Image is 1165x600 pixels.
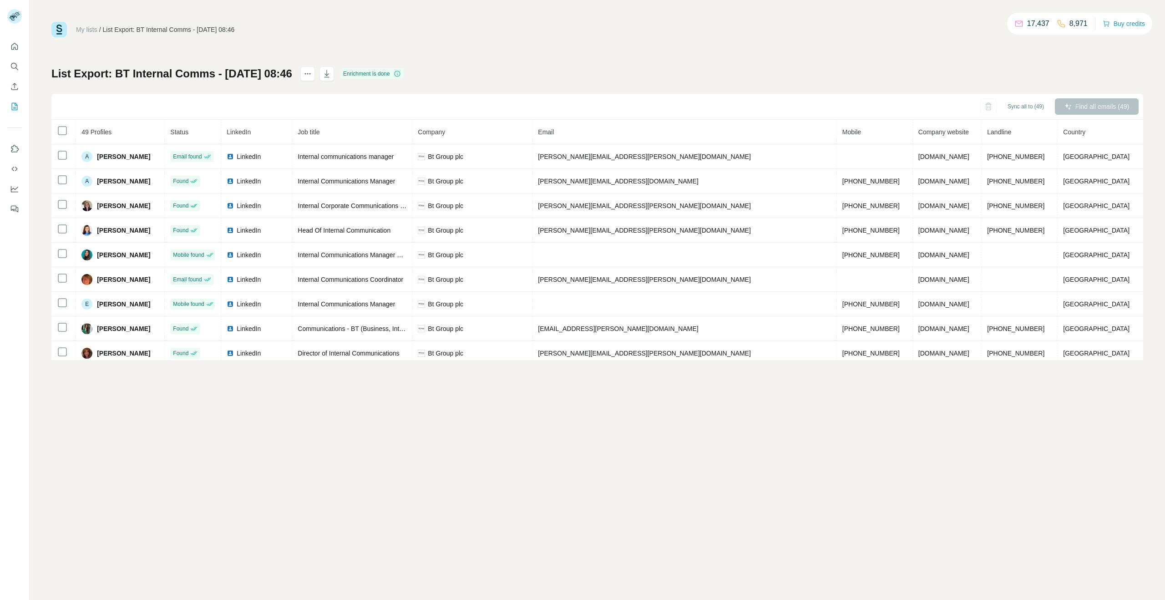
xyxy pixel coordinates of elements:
span: [PHONE_NUMBER] [842,350,900,357]
span: Bt Group plc [428,226,463,235]
span: Found [173,226,188,234]
span: Director of Internal Communications [298,350,399,357]
span: [DOMAIN_NAME] [918,227,969,234]
div: E [81,299,92,310]
img: Avatar [81,200,92,211]
span: [PHONE_NUMBER] [842,251,900,259]
span: Mobile [842,128,861,136]
span: [PERSON_NAME] [97,226,150,235]
span: [GEOGRAPHIC_DATA] [1063,227,1130,234]
span: [PERSON_NAME] [97,349,150,358]
img: LinkedIn logo [227,325,234,332]
span: Status [170,128,188,136]
span: [PERSON_NAME][EMAIL_ADDRESS][DOMAIN_NAME] [538,178,698,185]
span: [PERSON_NAME] [97,250,150,259]
span: [PHONE_NUMBER] [987,325,1044,332]
span: 49 Profiles [81,128,111,136]
span: [EMAIL_ADDRESS][PERSON_NAME][DOMAIN_NAME] [538,325,698,332]
img: LinkedIn logo [227,178,234,185]
span: [PHONE_NUMBER] [842,227,900,234]
p: 8,971 [1069,18,1088,29]
span: [PERSON_NAME] [97,275,150,284]
span: Country [1063,128,1085,136]
span: Internal Communications Manager [298,178,395,185]
div: List Export: BT Internal Comms - [DATE] 08:46 [103,25,235,34]
span: [PERSON_NAME] [97,152,150,161]
span: [PERSON_NAME][EMAIL_ADDRESS][PERSON_NAME][DOMAIN_NAME] [538,227,751,234]
img: company-logo [418,276,425,283]
span: [PERSON_NAME] [97,201,150,210]
span: [PERSON_NAME][EMAIL_ADDRESS][PERSON_NAME][DOMAIN_NAME] [538,153,751,160]
span: Email found [173,275,202,284]
button: Search [7,58,22,75]
span: [GEOGRAPHIC_DATA] [1063,325,1130,332]
span: Bt Group plc [428,275,463,284]
span: [PERSON_NAME] [97,324,150,333]
span: LinkedIn [237,300,261,309]
span: Mobile found [173,251,204,259]
img: LinkedIn logo [227,202,234,209]
span: [GEOGRAPHIC_DATA] [1063,300,1130,308]
img: company-logo [418,251,425,259]
span: [GEOGRAPHIC_DATA] [1063,178,1130,185]
span: Bt Group plc [428,250,463,259]
img: company-logo [418,300,425,308]
span: [PHONE_NUMBER] [842,178,900,185]
img: company-logo [418,350,425,357]
span: Internal communications manager [298,153,394,160]
span: Landline [987,128,1011,136]
span: [GEOGRAPHIC_DATA] [1063,350,1130,357]
button: Sync all to (49) [1001,100,1050,113]
span: [DOMAIN_NAME] [918,276,969,283]
span: Internal Communications Manager [298,300,395,308]
h1: List Export: BT Internal Comms - [DATE] 08:46 [51,66,292,81]
button: Buy credits [1103,17,1145,30]
span: Bt Group plc [428,201,463,210]
button: Use Surfe on LinkedIn [7,141,22,157]
button: Enrich CSV [7,78,22,95]
img: Avatar [81,225,92,236]
span: LinkedIn [237,177,261,186]
span: [DOMAIN_NAME] [918,202,969,209]
span: Job title [298,128,319,136]
span: [DOMAIN_NAME] [918,300,969,308]
img: LinkedIn logo [227,350,234,357]
span: Bt Group plc [428,177,463,186]
span: [PERSON_NAME][EMAIL_ADDRESS][PERSON_NAME][DOMAIN_NAME] [538,276,751,283]
span: [DOMAIN_NAME] [918,153,969,160]
span: Found [173,202,188,210]
span: Internal Communications Coordinator [298,276,403,283]
span: Found [173,349,188,357]
span: [GEOGRAPHIC_DATA] [1063,276,1130,283]
img: Avatar [81,249,92,260]
img: LinkedIn logo [227,276,234,283]
span: Company [418,128,445,136]
span: LinkedIn [237,349,261,358]
span: Mobile found [173,300,204,308]
img: company-logo [418,178,425,185]
span: Bt Group plc [428,152,463,161]
span: [PHONE_NUMBER] [987,227,1044,234]
span: [GEOGRAPHIC_DATA] [1063,202,1130,209]
span: [PHONE_NUMBER] [987,178,1044,185]
a: My lists [76,26,97,33]
img: Avatar [81,323,92,334]
span: LinkedIn [227,128,251,136]
img: LinkedIn logo [227,300,234,308]
div: Enrichment is done [340,68,404,79]
span: [DOMAIN_NAME] [918,325,969,332]
img: Avatar [81,348,92,359]
span: Bt Group plc [428,349,463,358]
span: Found [173,325,188,333]
span: Internal Corporate Communications Director [298,202,422,209]
li: / [99,25,101,34]
img: Surfe Logo [51,22,67,37]
span: [DOMAIN_NAME] [918,178,969,185]
span: Bt Group plc [428,300,463,309]
img: LinkedIn logo [227,153,234,160]
div: A [81,176,92,187]
span: [GEOGRAPHIC_DATA] [1063,251,1130,259]
span: [PHONE_NUMBER] [987,153,1044,160]
span: Bt Group plc [428,324,463,333]
button: My lists [7,98,22,115]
